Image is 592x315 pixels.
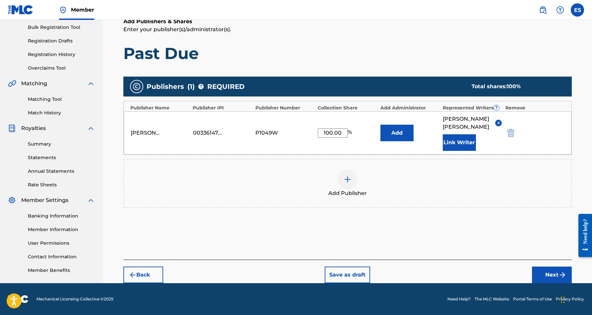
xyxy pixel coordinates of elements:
[123,43,572,63] h1: Past Due
[318,104,377,111] div: Collection Share
[8,5,33,15] img: MLC Logo
[443,104,502,111] div: Represented Writers
[28,267,95,274] a: Member Benefits
[8,124,16,132] img: Royalties
[507,83,521,90] span: 100 %
[71,6,94,14] span: Member
[539,6,547,14] img: search
[123,267,163,283] button: Back
[28,109,95,116] a: Match History
[505,104,565,111] div: Remove
[496,120,501,125] img: remove-from-list-button
[532,267,572,283] button: Next
[87,124,95,132] img: expand
[87,80,95,88] img: expand
[443,134,476,151] button: Link Writer
[28,240,95,247] a: User Permissions
[447,296,471,302] a: Need Help?
[559,283,592,315] iframe: Chat Widget
[513,296,552,302] a: Portal Terms of Use
[21,124,46,132] span: Royalties
[554,3,567,17] div: Help
[380,125,414,141] button: Add
[130,104,190,111] div: Publisher Name
[147,82,184,92] span: Publishers
[571,3,584,17] div: User Menu
[475,296,509,302] a: The MLC Website
[494,105,499,110] span: ?
[28,168,95,175] a: Annual Statements
[123,18,572,26] h6: Add Publishers & Shares
[28,181,95,188] a: Rate Sheets
[536,3,550,17] a: Public Search
[28,253,95,260] a: Contact Information
[123,26,572,33] p: Enter your publisher(s)/administrator(s).
[348,128,354,138] span: %
[28,213,95,220] a: Banking Information
[28,65,95,72] a: Overclaims Tool
[556,296,584,302] a: Privacy Policy
[28,154,95,161] a: Statements
[472,83,559,91] div: Total shares:
[87,196,95,204] img: expand
[187,82,195,92] span: ( 1 )
[28,141,95,148] a: Summary
[344,175,352,183] img: add
[559,271,566,279] img: f7272a7cc735f4ea7f67.svg
[198,84,204,89] span: ?
[21,196,68,204] span: Member Settings
[133,83,141,91] img: publishers
[573,208,592,263] iframe: Resource Center
[380,104,440,111] div: Add Administrator
[325,267,370,283] button: Save as draft
[193,104,252,111] div: Publisher IPI
[8,295,29,303] img: logo
[129,271,137,279] img: 7ee5dd4eb1f8a8e3ef2f.svg
[328,189,367,197] span: Add Publisher
[28,24,95,31] a: Bulk Registration Tool
[28,226,95,233] a: Member Information
[28,96,95,103] a: Matching Tool
[21,80,47,88] span: Matching
[556,6,564,14] img: help
[59,6,67,14] img: Top Rightsholder
[36,296,113,302] span: Mechanical Licensing Collective © 2025
[255,104,315,111] div: Publisher Number
[207,82,245,92] span: REQUIRED
[8,196,16,204] img: Member Settings
[28,37,95,44] a: Registration Drafts
[561,290,565,310] div: Drag
[28,51,95,58] a: Registration History
[507,129,514,137] img: 12a2ab48e56ec057fbd8.svg
[443,115,490,131] span: [PERSON_NAME] [PERSON_NAME]
[8,80,16,88] img: Matching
